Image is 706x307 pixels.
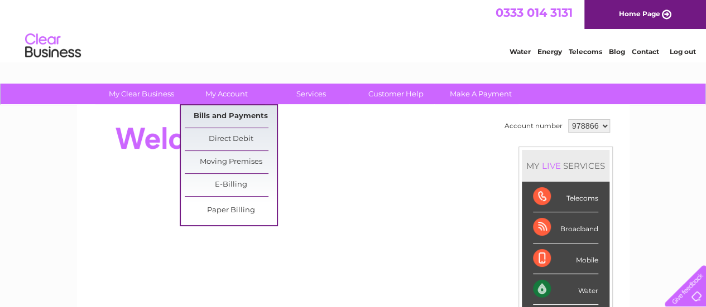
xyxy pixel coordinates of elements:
[632,47,659,56] a: Contact
[502,116,565,135] td: Account number
[540,160,563,171] div: LIVE
[435,84,527,104] a: Make A Payment
[537,47,562,56] a: Energy
[350,84,442,104] a: Customer Help
[185,199,277,222] a: Paper Billing
[180,84,272,104] a: My Account
[669,47,695,56] a: Log out
[533,182,598,212] div: Telecoms
[496,6,573,20] a: 0333 014 3131
[510,47,531,56] a: Water
[25,29,81,63] img: logo.png
[533,212,598,243] div: Broadband
[185,174,277,196] a: E-Billing
[533,274,598,305] div: Water
[569,47,602,56] a: Telecoms
[522,150,609,182] div: MY SERVICES
[185,151,277,173] a: Moving Premises
[95,84,188,104] a: My Clear Business
[609,47,625,56] a: Blog
[185,105,277,128] a: Bills and Payments
[185,128,277,150] a: Direct Debit
[265,84,357,104] a: Services
[90,6,617,54] div: Clear Business is a trading name of Verastar Limited (registered in [GEOGRAPHIC_DATA] No. 3667643...
[533,243,598,274] div: Mobile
